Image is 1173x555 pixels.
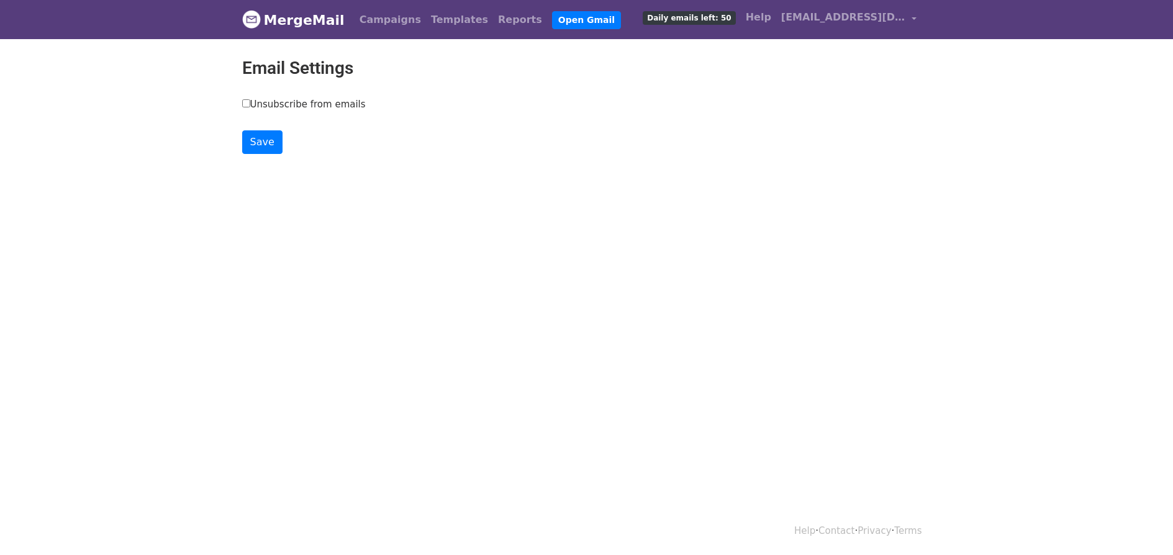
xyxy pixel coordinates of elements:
a: Help [794,525,815,536]
input: Unsubscribe from emails [242,99,250,107]
input: Save [242,130,283,154]
a: Privacy [858,525,891,536]
img: MergeMail logo [242,10,261,29]
h2: Email Settings [242,58,931,79]
a: MergeMail [242,7,345,33]
a: [EMAIL_ADDRESS][DOMAIN_NAME] [776,5,922,34]
a: Campaigns [355,7,426,32]
a: Terms [894,525,922,536]
span: Daily emails left: 50 [643,11,735,25]
label: Unsubscribe from emails [242,97,366,112]
a: Daily emails left: 50 [638,5,740,30]
a: Contact [818,525,854,536]
a: Open Gmail [552,11,621,29]
a: Reports [493,7,547,32]
a: Templates [426,7,493,32]
a: Help [741,5,776,30]
span: [EMAIL_ADDRESS][DOMAIN_NAME] [781,10,905,25]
